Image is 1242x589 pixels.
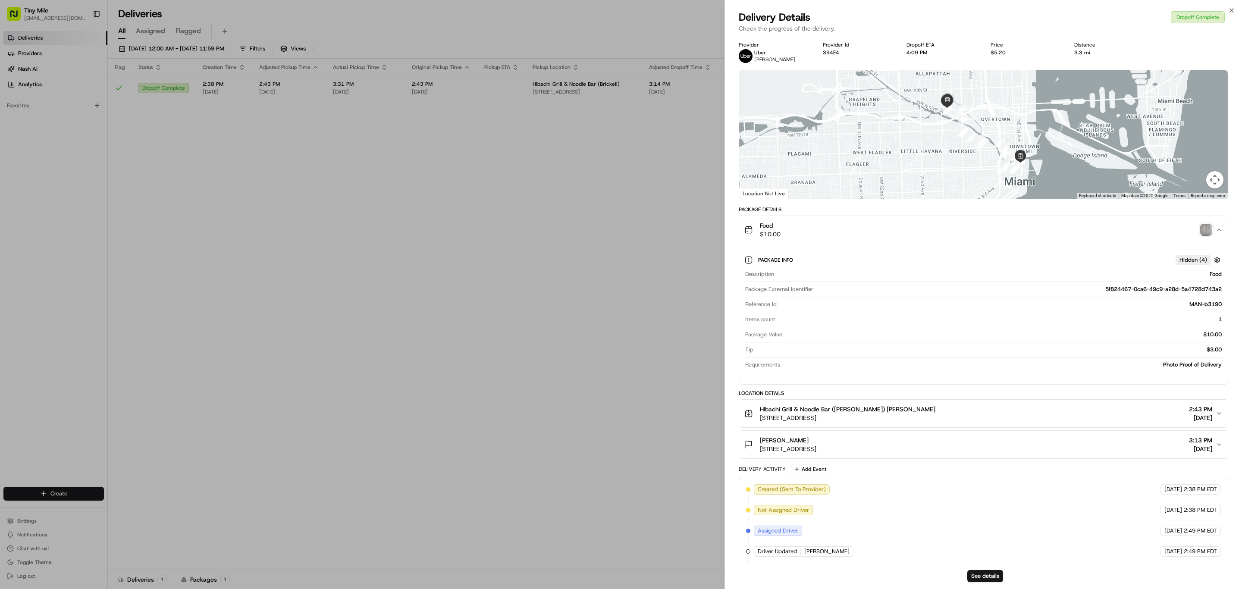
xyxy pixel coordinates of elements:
[967,570,1003,582] button: See details
[1189,445,1212,453] span: [DATE]
[134,111,157,121] button: See all
[1164,527,1182,535] span: [DATE]
[1074,41,1145,48] div: Distance
[817,285,1222,293] div: 5f824467-0ca6-49c9-a28d-5a4728d743a2
[1001,160,1010,169] div: 2
[1189,414,1212,422] span: [DATE]
[991,41,1061,48] div: Price
[754,49,766,56] span: Uber
[780,301,1222,308] div: MAN-b3190
[9,149,22,163] img: Dianne Alexi Soriano
[1206,171,1223,188] button: Map camera controls
[73,194,80,201] div: 💻
[741,188,770,199] a: Open this area in Google Maps (opens a new window)
[745,285,813,293] span: Package External Identifier
[994,138,1004,147] div: 22
[906,41,977,48] div: Dropoff ETA
[86,214,104,221] span: Pylon
[147,85,157,96] button: Start new chat
[739,206,1228,213] div: Package Details
[1189,405,1212,414] span: 2:43 PM
[804,548,850,555] span: [PERSON_NAME]
[1164,548,1182,555] span: [DATE]
[27,134,63,141] span: Regen Pajulas
[39,83,141,91] div: Start new chat
[1191,193,1225,198] a: Report a map error
[1200,224,1212,236] img: photo_proof_of_delivery image
[61,214,104,221] a: Powered byPylon
[739,400,1228,427] button: Hibachi Grill & Noodle Bar ([PERSON_NAME]) [PERSON_NAME][STREET_ADDRESS]2:43 PM[DATE]
[9,194,16,201] div: 📗
[1011,150,1020,160] div: 18
[739,390,1228,397] div: Location Details
[760,414,935,422] span: [STREET_ADDRESS]
[977,138,986,147] div: 26
[754,56,795,63] span: [PERSON_NAME]
[745,316,775,323] span: Items count
[1009,164,1018,173] div: 8
[739,41,809,48] div: Provider
[958,128,968,137] div: 28
[9,113,58,119] div: Past conversations
[760,436,809,445] span: [PERSON_NAME]
[958,115,968,125] div: 30
[17,135,24,141] img: 1736555255976-a54dd68f-1ca7-489b-9aae-adbdc363a1c4
[760,405,935,414] span: Hibachi Grill & Noodle Bar ([PERSON_NAME]) [PERSON_NAME]
[823,49,839,56] button: 394E4
[1189,436,1212,445] span: 3:13 PM
[760,445,816,453] span: [STREET_ADDRESS]
[784,361,1222,369] div: Photo Proof of Delivery
[758,486,826,493] span: Created (Sent To Provider)
[739,431,1228,458] button: [PERSON_NAME][STREET_ADDRESS]3:13 PM[DATE]
[757,346,1222,354] div: $3.00
[1011,162,1021,171] div: 9
[82,193,138,202] span: API Documentation
[17,158,24,165] img: 1736555255976-a54dd68f-1ca7-489b-9aae-adbdc363a1c4
[739,466,786,473] div: Delivery Activity
[745,331,782,338] span: Package Value
[1164,486,1182,493] span: [DATE]
[1015,158,1025,168] div: 16
[943,104,952,114] div: 32
[22,56,142,65] input: Clear
[977,138,987,147] div: 23
[121,157,138,164] span: [DATE]
[1184,548,1217,555] span: 2:49 PM EDT
[5,190,69,205] a: 📗Knowledge Base
[779,316,1222,323] div: 1
[1184,486,1217,493] span: 2:38 PM EDT
[1184,527,1217,535] span: 2:49 PM EDT
[991,49,1061,56] div: $5.20
[1000,158,1010,168] div: 1
[786,331,1222,338] div: $10.00
[758,506,809,514] span: Not Assigned Driver
[9,126,22,140] img: Regen Pajulas
[1121,193,1168,198] span: Map data ©2025 Google
[760,221,781,230] span: Food
[1173,193,1186,198] a: Terms (opens in new tab)
[739,10,810,24] span: Delivery Details
[1074,49,1145,56] div: 3.3 mi
[745,361,780,369] span: Requirements
[758,257,795,263] span: Package Info
[116,157,119,164] span: •
[976,135,986,144] div: 25
[739,188,789,199] div: Location Not Live
[17,193,66,202] span: Knowledge Base
[957,127,967,136] div: 29
[69,190,142,205] a: 💻API Documentation
[65,134,68,141] span: •
[957,105,966,114] div: 31
[1079,193,1116,199] button: Keyboard shortcuts
[18,83,34,98] img: 1732323095091-59ea418b-cfe3-43c8-9ae0-d0d06d6fd42c
[9,83,24,98] img: 1736555255976-a54dd68f-1ca7-489b-9aae-adbdc363a1c4
[9,9,26,26] img: Nash
[1176,254,1223,265] button: Hidden (4)
[823,41,893,48] div: Provider Id
[966,133,975,143] div: 27
[27,157,114,164] span: [PERSON_NAME] [PERSON_NAME]
[1184,506,1217,514] span: 2:38 PM EDT
[791,464,829,474] button: Add Event
[739,49,753,63] img: uber-new-logo.jpeg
